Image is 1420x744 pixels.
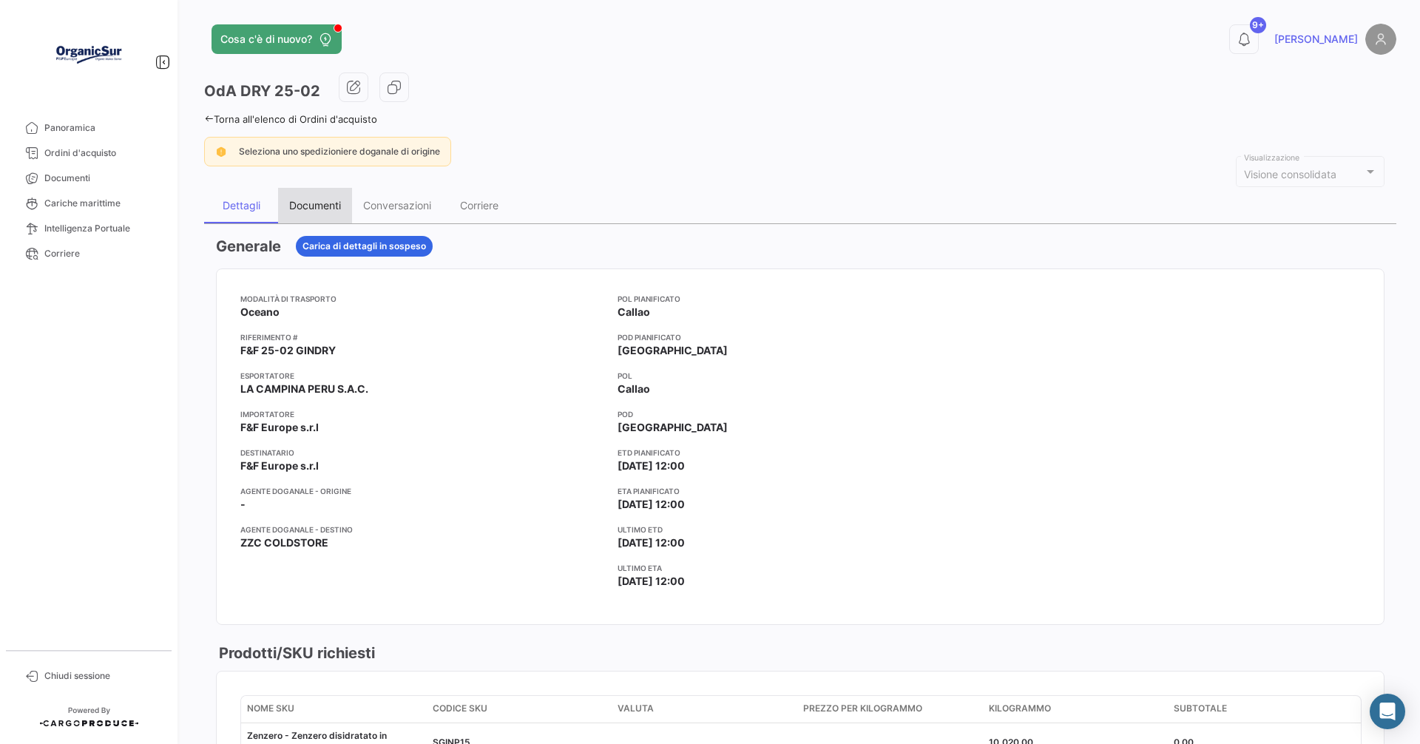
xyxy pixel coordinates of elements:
a: Intelligenza Portuale [12,216,166,241]
span: [DATE] 12:00 [618,574,685,589]
app-card-info-title: POL [618,370,983,382]
span: - [240,497,246,512]
span: LA CAMPINA PERU S.A.C. [240,382,368,396]
a: Corriere [12,241,166,266]
app-card-info-title: ETD pianificato [618,447,983,459]
span: ZZC COLDSTORE [240,535,328,550]
span: Documenti [44,172,160,185]
span: [DATE] 12:00 [618,497,685,512]
img: Logo+OrganicSur.png [52,18,126,92]
span: Panoramica [44,121,160,135]
span: [GEOGRAPHIC_DATA] [618,343,728,358]
span: Chiudi sessione [44,669,160,683]
span: [PERSON_NAME] [1274,32,1358,47]
span: Callao [618,305,650,319]
datatable-header-cell: Valuta [612,696,797,723]
span: [DATE] 12:00 [618,459,685,473]
a: Cariche marittime [12,191,166,216]
app-card-info-title: Agente doganale - Origine [240,485,606,497]
img: placeholder-user.png [1365,24,1396,55]
div: Corriere [460,199,498,212]
a: Ordini d'acquisto [12,141,166,166]
app-card-info-title: ETA pianificato [618,485,983,497]
app-card-info-title: Agente doganale - Destino [240,524,606,535]
span: Oceano [240,305,280,319]
app-card-info-title: Ultimo ETA [618,562,983,574]
h3: Generale [216,236,281,257]
div: Conversazioni [363,199,431,212]
datatable-header-cell: Codice SKU [427,696,612,723]
span: Cosa c'è di nuovo? [220,32,312,47]
span: Callao [618,382,650,396]
span: Nome SKU [247,702,294,715]
span: Codice SKU [433,702,487,715]
app-card-info-title: Ultimo ETD [618,524,983,535]
span: Corriere [44,247,160,260]
span: Seleziona uno spedizioniere doganale di origine [239,146,440,157]
datatable-header-cell: Nome SKU [241,696,427,723]
app-card-info-title: POL pianificato [618,293,983,305]
a: Panoramica [12,115,166,141]
span: Cariche marittime [44,197,160,210]
div: Documenti [289,199,341,212]
h3: Prodotti/SKU richiesti [216,643,375,663]
span: Valuta [618,702,654,715]
span: Ordini d'acquisto [44,146,160,160]
app-card-info-title: POD [618,408,983,420]
div: Abrir Intercom Messenger [1370,694,1405,729]
a: Torna all'elenco di Ordini d'acquisto [204,113,377,125]
span: Carica di dettagli in sospeso [302,240,426,253]
app-card-info-title: Riferimento # [240,331,606,343]
span: F&F Europe s.r.l [240,420,319,435]
h3: OdA DRY 25-02 [204,81,320,101]
app-card-info-title: Esportatore [240,370,606,382]
span: Kilogrammo [989,702,1051,715]
span: [GEOGRAPHIC_DATA] [618,420,728,435]
span: Prezzo per Kilogrammo [803,702,922,715]
div: Dettagli [223,199,260,212]
app-card-info-title: Destinatario [240,447,606,459]
mat-select-trigger: Visione consolidata [1244,168,1336,180]
span: F&F 25-02 GINDRY [240,343,336,358]
app-card-info-title: POD pianificato [618,331,983,343]
button: Cosa c'è di nuovo? [212,24,342,54]
span: F&F Europe s.r.l [240,459,319,473]
span: Intelligenza Portuale [44,222,160,235]
app-card-info-title: Modalità di trasporto [240,293,606,305]
a: Documenti [12,166,166,191]
span: [DATE] 12:00 [618,535,685,550]
app-card-info-title: Importatore [240,408,606,420]
span: Subtotale [1174,702,1227,715]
